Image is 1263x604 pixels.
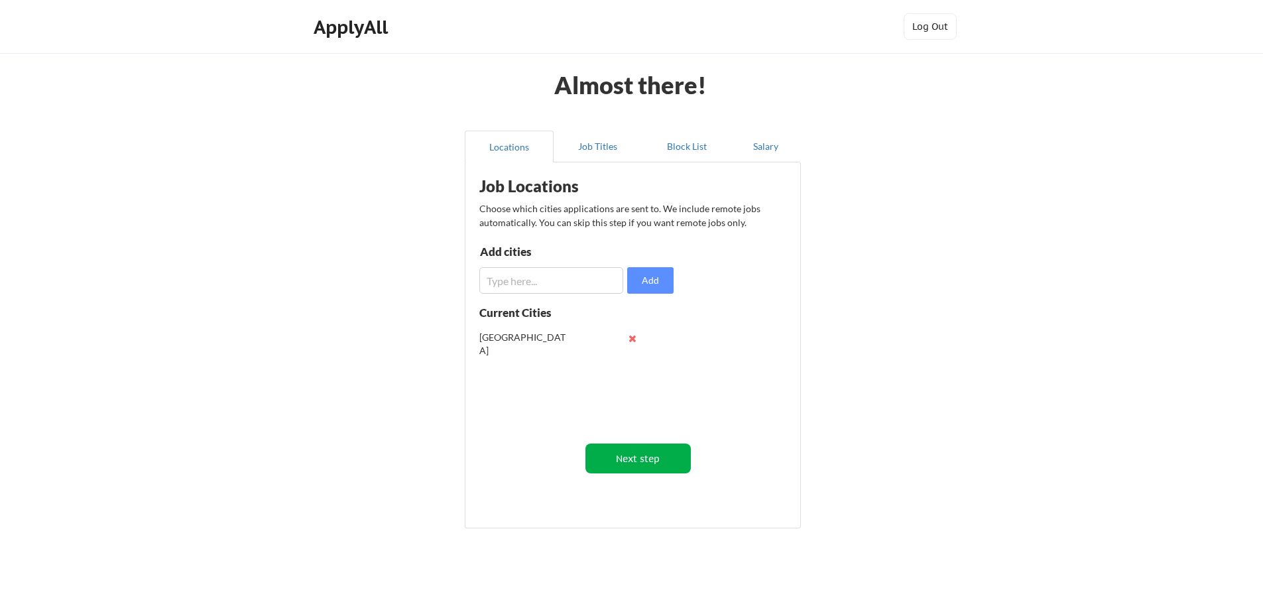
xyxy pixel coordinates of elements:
button: Log Out [904,13,957,40]
input: Type here... [479,267,623,294]
div: Add cities [480,246,617,257]
div: Choose which cities applications are sent to. We include remote jobs automatically. You can skip ... [479,202,784,229]
div: Job Locations [479,178,646,194]
button: Next step [585,444,691,473]
div: Current Cities [479,307,580,318]
div: [GEOGRAPHIC_DATA] [479,331,566,357]
div: ApplyAll [314,16,392,38]
button: Salary [731,131,801,162]
button: Locations [465,131,554,162]
div: Almost there! [538,73,723,97]
button: Block List [642,131,731,162]
button: Job Titles [554,131,642,162]
button: Add [627,267,674,294]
